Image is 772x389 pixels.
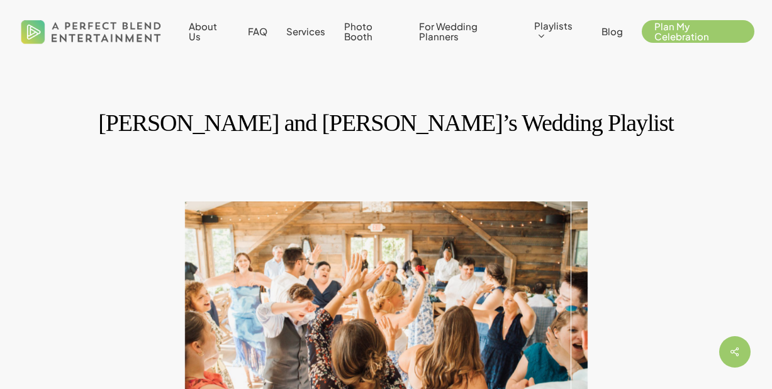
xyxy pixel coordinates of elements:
img: A Perfect Blend Entertainment [18,9,165,54]
a: Playlists [534,21,583,42]
a: For Wedding Planners [419,21,515,42]
span: For Wedding Planners [419,20,478,42]
a: Blog [601,26,623,37]
span: Plan My Celebration [654,20,709,42]
a: About Us [189,21,229,42]
span: Blog [601,25,623,37]
span: FAQ [248,25,267,37]
h1: [PERSON_NAME] and [PERSON_NAME]’s Wedding Playlist [38,101,734,145]
span: About Us [189,20,217,42]
a: Services [286,26,325,37]
span: Services [286,25,325,37]
a: FAQ [248,26,267,37]
a: Plan My Celebration [642,21,754,42]
a: Photo Booth [344,21,400,42]
span: Photo Booth [344,20,372,42]
span: Playlists [534,20,573,31]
